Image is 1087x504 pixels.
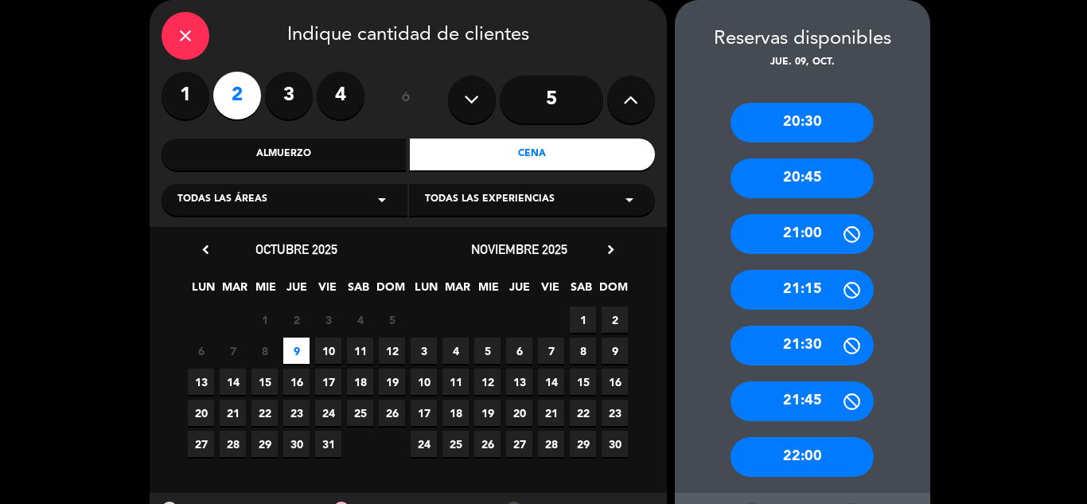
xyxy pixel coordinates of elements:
span: 3 [411,338,437,364]
span: 19 [379,369,405,395]
span: 1 [570,307,596,333]
span: 27 [506,431,532,457]
span: DOM [599,278,625,304]
div: Cena [410,139,655,170]
span: 2 [283,307,310,333]
span: 24 [315,400,341,426]
span: 15 [570,369,596,395]
span: 24 [411,431,437,457]
span: Todas las experiencias [425,192,555,208]
span: 25 [442,431,469,457]
span: 1 [251,307,278,333]
span: 23 [602,400,628,426]
span: 4 [347,307,373,333]
span: 31 [315,431,341,457]
span: MAR [221,278,247,304]
span: 26 [474,431,501,457]
div: Reservas disponibles [675,24,930,55]
span: 21 [538,400,564,426]
span: 8 [251,338,278,364]
span: 7 [538,338,564,364]
span: DOM [376,278,403,304]
span: noviembre 2025 [471,241,567,257]
span: SAB [345,278,372,304]
span: 11 [442,369,469,395]
span: 14 [538,369,564,395]
span: 17 [411,400,437,426]
div: 21:00 [731,214,874,254]
span: MAR [444,278,470,304]
span: 30 [283,431,310,457]
span: 9 [602,338,628,364]
span: 13 [188,369,214,395]
span: VIE [314,278,341,304]
i: arrow_drop_down [620,190,639,209]
span: 27 [188,431,214,457]
span: LUN [413,278,439,304]
span: 6 [188,338,214,364]
span: 3 [315,307,341,333]
div: ó [380,72,432,127]
div: 20:30 [731,103,874,143]
span: 17 [315,369,341,395]
span: 16 [283,369,310,395]
span: 5 [379,307,405,333]
div: jue. 09, oct. [675,55,930,71]
span: LUN [190,278,216,304]
span: 25 [347,400,373,426]
span: 18 [347,369,373,395]
label: 4 [317,72,364,119]
div: 20:45 [731,158,874,198]
div: 21:15 [731,270,874,310]
span: 29 [570,431,596,457]
i: chevron_right [602,241,619,258]
span: 10 [411,369,437,395]
span: 15 [251,369,278,395]
span: 22 [570,400,596,426]
div: 21:45 [731,381,874,421]
span: 30 [602,431,628,457]
label: 3 [265,72,313,119]
i: chevron_left [197,241,214,258]
span: 2 [602,307,628,333]
span: 12 [379,338,405,364]
span: 7 [220,338,246,364]
span: 11 [347,338,373,364]
span: 26 [379,400,405,426]
span: octubre 2025 [255,241,337,257]
span: 8 [570,338,596,364]
span: MIE [475,278,501,304]
label: 1 [162,72,209,119]
span: 28 [220,431,246,457]
span: 5 [474,338,501,364]
span: 22 [251,400,278,426]
div: 21:30 [731,326,874,365]
div: Indique cantidad de clientes [162,12,655,60]
span: Todas las áreas [177,192,267,208]
span: 12 [474,369,501,395]
span: 18 [442,400,469,426]
span: 4 [442,338,469,364]
span: 16 [602,369,628,395]
i: arrow_drop_down [372,190,392,209]
span: VIE [537,278,563,304]
div: Almuerzo [162,139,407,170]
span: 21 [220,400,246,426]
span: JUE [283,278,310,304]
label: 2 [213,72,261,119]
span: JUE [506,278,532,304]
span: MIE [252,278,279,304]
i: close [176,26,195,45]
span: 10 [315,338,341,364]
span: 9 [283,338,310,364]
span: 28 [538,431,564,457]
span: 23 [283,400,310,426]
span: 29 [251,431,278,457]
span: 19 [474,400,501,426]
div: 22:00 [731,437,874,477]
span: 13 [506,369,532,395]
span: 14 [220,369,246,395]
span: 20 [188,400,214,426]
span: SAB [568,278,594,304]
span: 20 [506,400,532,426]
